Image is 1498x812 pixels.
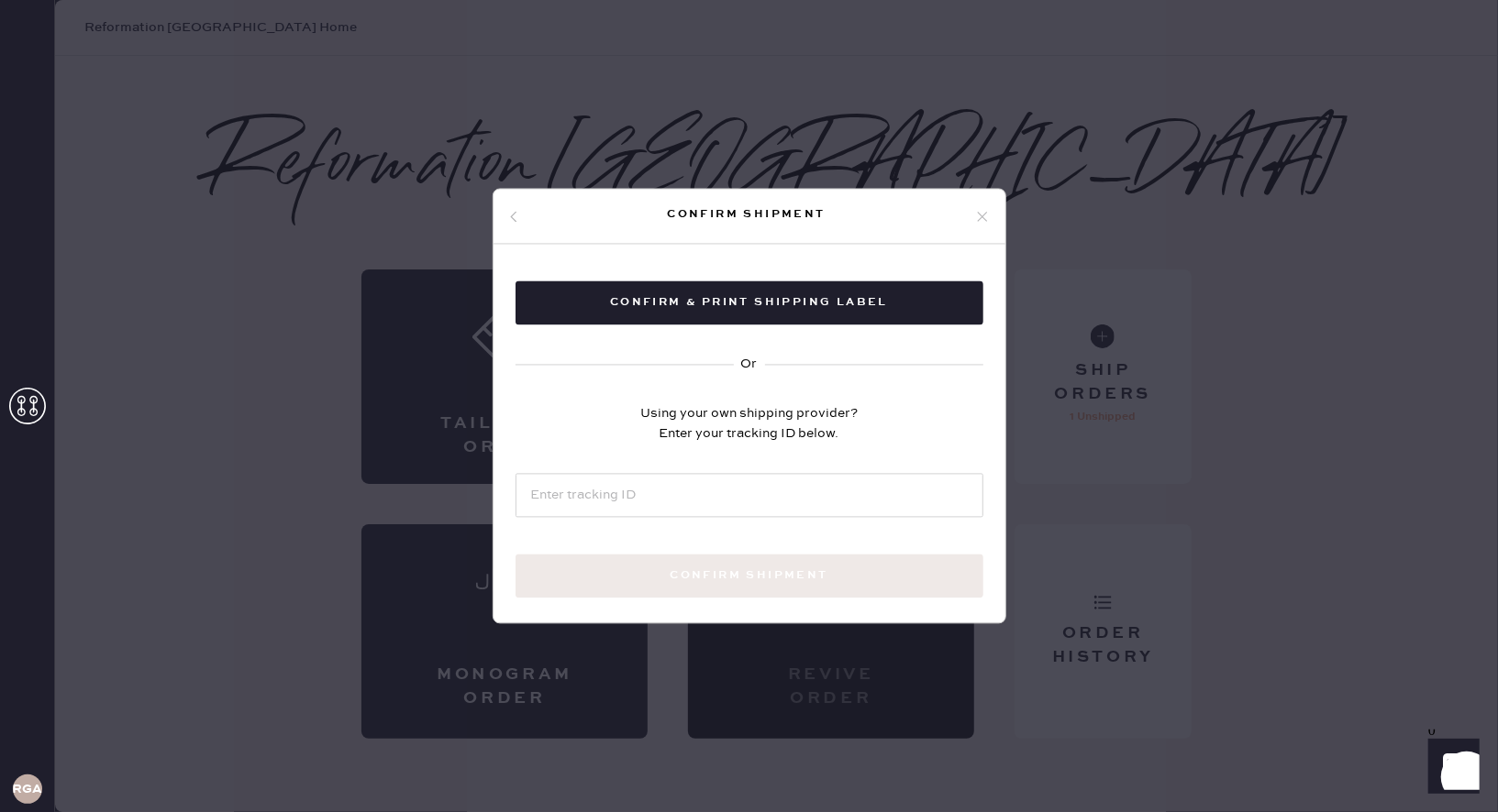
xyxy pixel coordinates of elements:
[516,554,983,598] button: Confirm shipment
[519,203,974,225] div: Confirm shipment
[13,783,42,796] h3: RGA
[1411,730,1490,808] iframe: Front Chat
[516,281,983,325] button: Confirm & Print shipping label
[741,355,758,375] div: Or
[516,474,983,518] input: Enter tracking ID
[640,404,858,444] div: Using your own shipping provider? Enter your tracking ID below.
